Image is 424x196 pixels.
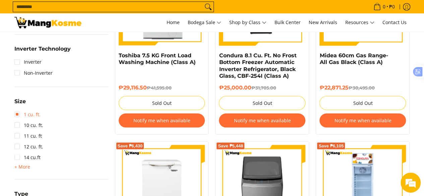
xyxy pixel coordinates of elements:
[226,13,270,31] a: Shop by Class
[342,13,378,31] a: Resources
[88,13,410,31] nav: Main Menu
[382,19,407,25] span: Contact Us
[219,84,305,91] h6: ₱25,000.00
[275,19,301,25] span: Bulk Center
[388,4,396,9] span: ₱0
[14,120,43,130] a: 10 cu. ft.
[14,152,41,162] a: 14 cu.ft
[219,113,305,127] button: Notify me when available
[3,127,128,151] textarea: Type your message and hit 'Enter'
[163,13,183,31] a: Home
[348,85,374,90] del: ₱30,495.00
[118,144,143,148] span: Save ₱6,430
[119,96,205,110] button: Sold Out
[14,46,71,57] summary: Open
[39,57,93,124] span: We're online!
[319,113,406,127] button: Notify me when available
[14,46,71,52] span: Inverter Technology
[309,19,337,25] span: New Arrivals
[345,18,374,27] span: Resources
[219,52,296,79] a: Condura 8.1 Cu. Ft. No Frost Bottom Freezer Automatic Inverter Refrigerator, Black Glass, CBF-254...
[14,17,81,28] img: Class A | Page 4 | Mang Kosme
[251,85,276,90] del: ₱31,705.00
[14,109,41,120] a: 1 cu. ft.
[184,13,225,31] a: Bodega Sale
[219,96,305,110] button: Sold Out
[305,13,341,31] a: New Arrivals
[14,164,30,169] span: + More
[319,84,406,91] h6: ₱22,871.25
[14,57,42,67] a: Inverter
[379,13,410,31] a: Contact Us
[318,144,344,148] span: Save ₱6,105
[188,18,221,27] span: Bodega Sale
[229,18,266,27] span: Shop by Class
[371,3,397,10] span: •
[14,67,53,78] a: Non-Inverter
[14,99,26,109] summary: Open
[319,96,406,110] button: Sold Out
[119,84,205,91] h6: ₱29,116.50
[203,2,214,12] button: Search
[14,130,42,141] a: 11 cu. ft
[14,141,43,152] a: 12 cu. ft.
[119,113,205,127] button: Notify me when available
[35,38,113,46] div: Chat with us now
[319,52,388,65] a: Midea 60cm Gas Range-All Gas Black (Class A)
[14,162,30,171] summary: Open
[147,85,172,90] del: ₱41,595.00
[218,144,243,148] span: Save ₱5,448
[110,3,126,19] div: Minimize live chat window
[271,13,304,31] a: Bulk Center
[119,52,196,65] a: Toshiba 7.5 KG Front Load Washing Machine (Class A)
[167,19,180,25] span: Home
[382,4,386,9] span: 0
[14,99,26,104] span: Size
